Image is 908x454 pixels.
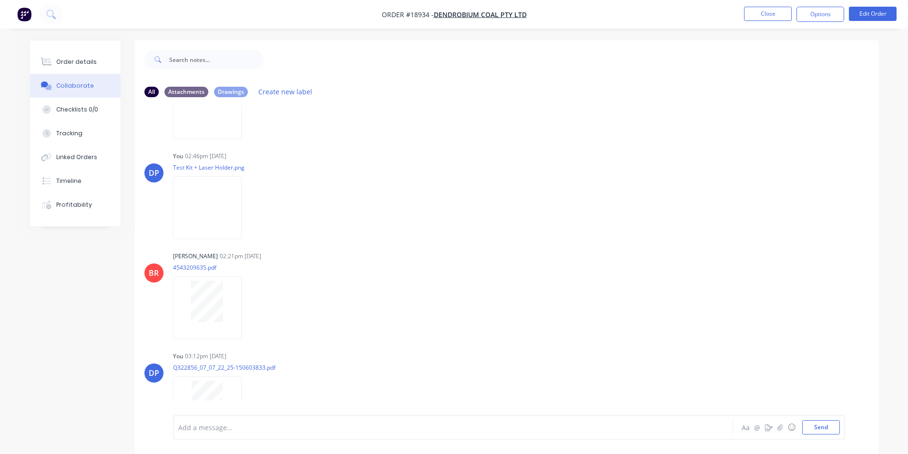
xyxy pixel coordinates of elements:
div: Profitability [56,201,92,209]
button: Checklists 0/0 [30,98,121,121]
button: Profitability [30,193,121,217]
a: Dendrobium Coal Pty Ltd [434,10,527,19]
button: @ [752,422,763,433]
div: DP [149,167,159,179]
div: Checklists 0/0 [56,105,98,114]
button: Options [796,7,844,22]
div: You [173,152,183,161]
span: Order #18934 - [382,10,434,19]
div: You [173,352,183,361]
button: Tracking [30,121,121,145]
div: [PERSON_NAME] [173,252,218,261]
img: Factory [17,7,31,21]
button: Send [802,420,840,434]
button: Create new label [254,85,317,98]
div: Linked Orders [56,153,97,161]
div: Collaborate [56,81,94,90]
div: Timeline [56,177,82,185]
p: 4543209635.pdf [173,263,251,272]
button: Order details [30,50,121,74]
button: Collaborate [30,74,121,98]
button: Linked Orders [30,145,121,169]
div: Attachments [164,87,208,97]
input: Search notes... [169,50,264,69]
div: Drawings [214,87,248,97]
div: Order details [56,58,97,66]
div: All [144,87,159,97]
button: Close [744,7,792,21]
button: Edit Order [849,7,897,21]
div: Tracking [56,129,82,138]
div: 02:46pm [DATE] [185,152,226,161]
div: DP [149,367,159,379]
p: Q322856_07_07_22_25-150603833.pdf [173,363,275,372]
div: 03:12pm [DATE] [185,352,226,361]
p: Test Kit + Laser Holder.png [173,163,251,172]
div: BR [149,267,159,279]
div: 02:21pm [DATE] [220,252,261,261]
button: ☺ [786,422,797,433]
button: Timeline [30,169,121,193]
button: Aa [740,422,752,433]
